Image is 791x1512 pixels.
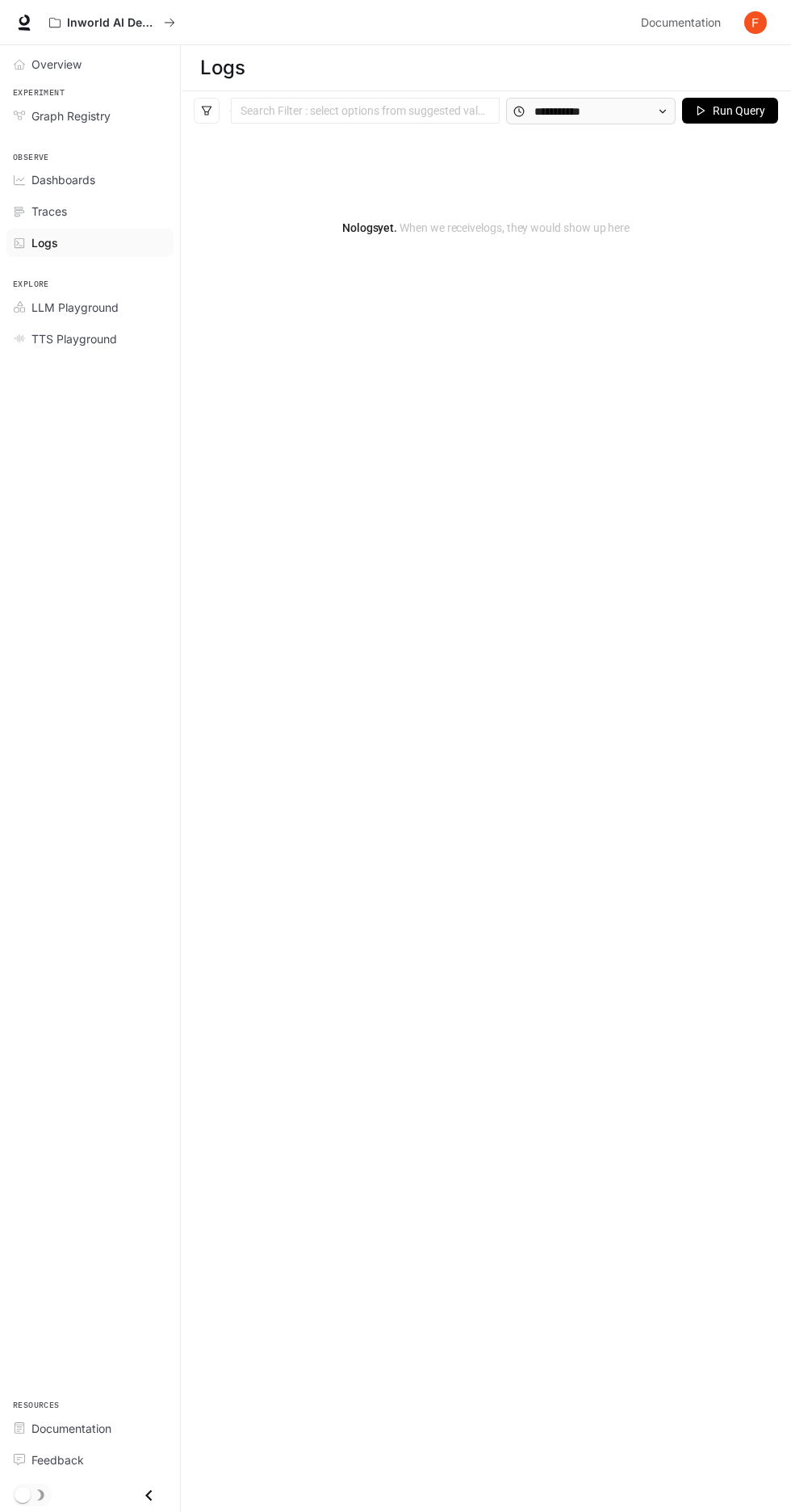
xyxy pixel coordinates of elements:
[31,299,119,316] span: LLM Playground
[31,330,117,347] span: TTS Playground
[713,102,765,120] span: Run Query
[739,6,772,39] button: User avatar
[6,102,174,130] a: Graph Registry
[744,11,767,34] img: User avatar
[131,1479,167,1512] button: Close drawer
[6,293,174,321] a: LLM Playground
[31,234,58,251] span: Logs
[6,50,174,78] a: Overview
[31,203,67,220] span: Traces
[31,1451,84,1468] span: Feedback
[15,1485,31,1503] span: Dark mode toggle
[31,107,111,124] span: Graph Registry
[6,229,174,257] a: Logs
[201,105,212,116] span: filter
[31,56,82,73] span: Overview
[6,197,174,225] a: Traces
[641,13,721,33] span: Documentation
[67,16,157,30] p: Inworld AI Demos
[6,166,174,194] a: Dashboards
[200,52,245,84] h1: Logs
[342,219,630,237] article: No logs yet.
[6,325,174,353] a: TTS Playground
[682,98,778,124] button: Run Query
[397,221,630,234] span: When we receive logs , they would show up here
[31,171,95,188] span: Dashboards
[42,6,182,39] button: All workspaces
[31,1420,111,1437] span: Documentation
[6,1446,174,1474] a: Feedback
[194,98,220,124] button: filter
[6,1414,174,1443] a: Documentation
[634,6,733,39] a: Documentation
